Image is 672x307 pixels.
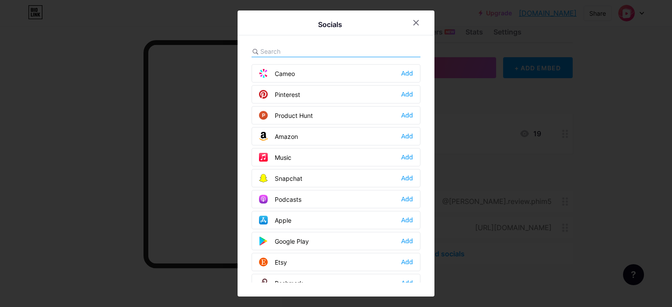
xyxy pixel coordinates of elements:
div: Podcasts [259,195,301,204]
div: Add [401,237,413,245]
div: Add [401,132,413,141]
div: Socials [318,19,342,30]
input: Search [260,47,357,56]
div: Etsy [259,258,287,266]
div: Poshmark [259,279,303,287]
div: Cameo [259,69,295,78]
div: Product Hunt [259,111,313,120]
div: Add [401,69,413,78]
div: Add [401,174,413,183]
div: Music [259,153,291,162]
div: Add [401,195,413,204]
div: Pinterest [259,90,300,99]
div: Add [401,216,413,224]
div: Add [401,279,413,287]
div: Snapchat [259,174,302,183]
div: Google Play [259,237,309,245]
div: Add [401,111,413,120]
div: Amazon [259,132,298,141]
div: Apple [259,216,291,224]
div: Add [401,258,413,266]
div: Add [401,90,413,99]
div: Add [401,153,413,162]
